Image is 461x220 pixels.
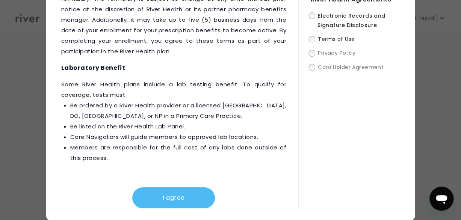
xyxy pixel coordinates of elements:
li: Be listed on the River Health Lab Panel. [70,121,286,132]
span: Card Holder Agreement [318,63,384,71]
span: Electronic Records and Signature Disclosure [317,12,385,29]
li: Be ordered by a River Health provider or a licensed [GEOGRAPHIC_DATA], DO, [GEOGRAPHIC_DATA], or ... [70,100,286,121]
button: I agree [132,187,215,208]
span: Privacy Policy [318,50,355,57]
h4: Laboratory Benefit [61,63,286,73]
iframe: Button to launch messaging window [429,187,453,211]
li: Care Navigators will guide members to approved lab locations. [70,132,286,142]
span: Terms of Use [318,35,355,43]
p: ‍Some River Health plans include a lab testing benefit. To qualify for coverage, tests must: [61,79,286,163]
li: Members are responsible for the full cost of any labs done outside of this process. [70,142,286,163]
